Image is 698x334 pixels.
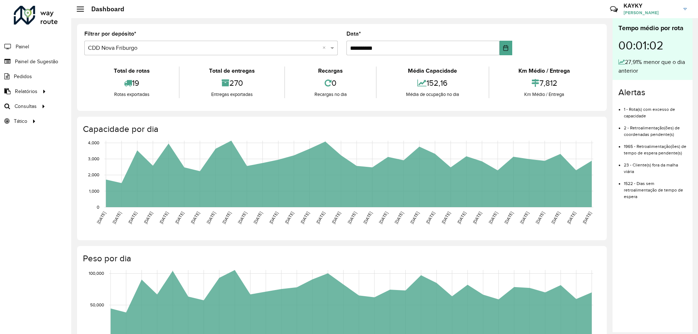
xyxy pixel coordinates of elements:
text: [DATE] [519,211,530,225]
text: [DATE] [284,211,294,225]
h4: Capacidade por dia [83,124,599,134]
div: Entregas exportadas [181,91,282,98]
text: [DATE] [409,211,420,225]
label: Filtrar por depósito [84,29,136,38]
li: 23 - Cliente(s) fora da malha viária [624,156,687,175]
div: 152,16 [378,75,486,91]
text: [DATE] [206,211,216,225]
text: 1,000 [89,189,99,193]
div: 270 [181,75,282,91]
text: [DATE] [190,211,200,225]
div: 00:01:02 [618,33,687,58]
span: Painel de Sugestão [15,58,58,65]
li: 2 - Retroalimentação(ões) de coordenadas pendente(s) [624,119,687,138]
text: [DATE] [300,211,310,225]
li: 1522 - Dias sem retroalimentação de tempo de espera [624,175,687,200]
text: [DATE] [237,211,248,225]
text: [DATE] [566,211,577,225]
text: [DATE] [143,211,153,225]
span: [PERSON_NAME] [623,9,678,16]
text: [DATE] [253,211,263,225]
li: 1965 - Retroalimentação(ões) de tempo de espera pendente(s) [624,138,687,156]
text: [DATE] [315,211,326,225]
a: Contato Rápido [606,1,622,17]
text: [DATE] [394,211,404,225]
span: Tático [14,117,27,125]
text: [DATE] [441,211,451,225]
text: [DATE] [472,211,482,225]
span: Consultas [15,102,37,110]
h4: Peso por dia [83,253,599,264]
div: 7,812 [491,75,598,91]
text: [DATE] [331,211,341,225]
text: [DATE] [112,211,122,225]
text: [DATE] [127,211,138,225]
h2: Dashboard [84,5,124,13]
text: [DATE] [582,211,592,225]
div: Rotas exportadas [86,91,177,98]
div: Média de ocupação no dia [378,91,486,98]
span: Painel [16,43,29,51]
text: [DATE] [456,211,467,225]
text: [DATE] [504,211,514,225]
div: Total de rotas [86,67,177,75]
div: Tempo médio por rota [618,23,687,33]
div: 19 [86,75,177,91]
text: [DATE] [159,211,169,225]
li: 1 - Rota(s) com excesso de capacidade [624,101,687,119]
text: [DATE] [174,211,185,225]
div: Km Médio / Entrega [491,67,598,75]
text: [DATE] [268,211,279,225]
div: Total de entregas [181,67,282,75]
text: 2,000 [88,173,99,177]
label: Data [346,29,361,38]
text: [DATE] [550,211,561,225]
text: 4,000 [88,140,99,145]
text: [DATE] [347,211,357,225]
text: 3,000 [88,156,99,161]
h4: Alertas [618,87,687,98]
text: 0 [97,205,99,209]
button: Choose Date [500,41,512,55]
div: Recargas no dia [287,91,374,98]
div: Média Capacidade [378,67,486,75]
div: 0 [287,75,374,91]
text: [DATE] [488,211,498,225]
text: 100,000 [89,271,104,276]
div: Km Médio / Entrega [491,91,598,98]
text: [DATE] [96,211,107,225]
text: [DATE] [425,211,436,225]
h3: KAYKY [623,2,678,9]
text: 50,000 [90,302,104,307]
div: 27,91% menor que o dia anterior [618,58,687,75]
span: Clear all [322,44,329,52]
text: [DATE] [378,211,389,225]
text: [DATE] [362,211,373,225]
span: Pedidos [14,73,32,80]
div: Recargas [287,67,374,75]
text: [DATE] [535,211,545,225]
text: [DATE] [221,211,232,225]
span: Relatórios [15,88,37,95]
